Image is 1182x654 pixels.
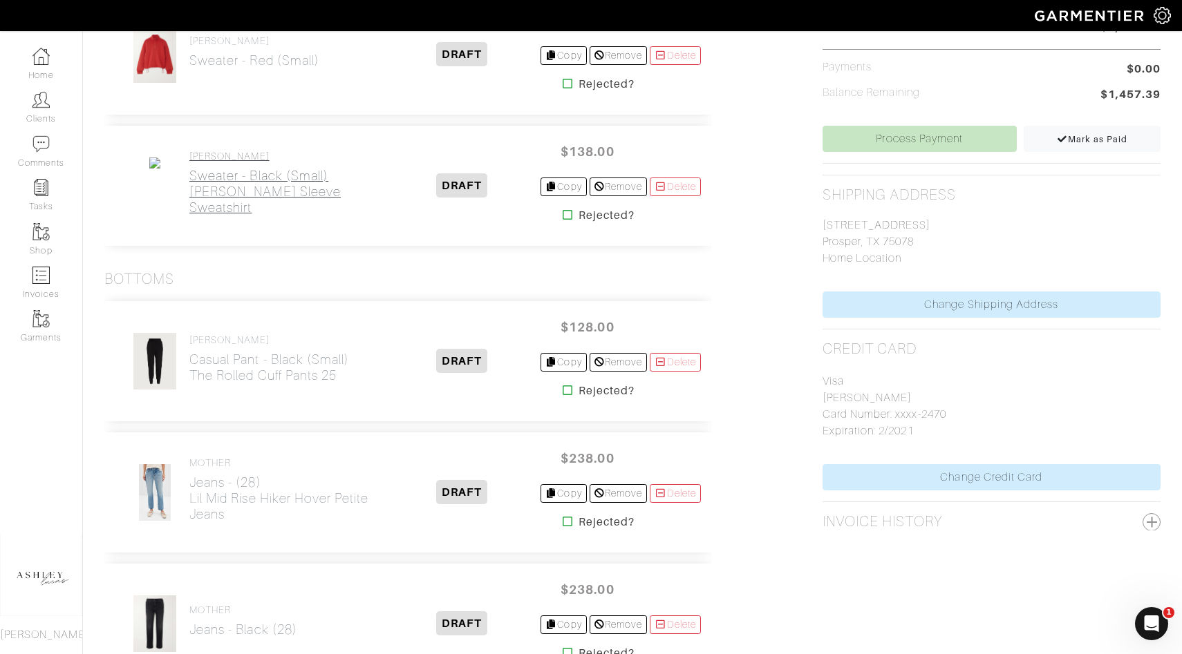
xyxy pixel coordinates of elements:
[590,177,647,196] a: Remove
[436,42,487,66] span: DRAFT
[189,35,319,68] a: [PERSON_NAME] Sweater - Red (small)
[1163,607,1174,618] span: 1
[189,52,319,68] h2: Sweater - Red (small)
[189,35,319,47] h4: [PERSON_NAME]
[541,484,587,503] a: Copy
[1100,86,1161,105] span: $1,457.39
[189,168,384,215] h2: Sweater - Black (Small) [PERSON_NAME] Sleeve Sweatshirt
[189,457,384,469] h4: MOTHER
[590,484,647,503] a: Remove
[823,291,1161,318] a: Change Shipping Address
[579,514,635,530] strong: Rejected?
[650,353,701,372] a: Delete
[541,46,587,65] a: Copy
[546,443,629,473] span: $238.00
[189,334,349,383] a: [PERSON_NAME] Casual Pant - Black (Small)The Rolled Cuff Pants 25
[590,46,647,65] a: Remove
[189,604,297,616] h4: MOTHER
[823,373,1161,439] p: Visa [PERSON_NAME] Card Number: xxxx-2470 Expiration: 2/2021
[823,86,921,99] h5: Balance Remaining
[650,615,701,634] a: Delete
[133,332,177,390] img: 6Nm6i6r8sU5X1gbkoU3EbsMe
[138,463,171,521] img: q2tGVArEe937atmaW31ULFTc
[579,207,635,224] strong: Rejected?
[133,595,176,653] img: pd4qshE5k1tahKfCGAjfPQhP
[133,26,176,84] img: TAxuGvDZvhwCT7YkWXct6LdB
[32,135,50,153] img: comment-icon-a0a6a9ef722e966f86d9cbdc48e553b5cf19dbc54f86b18d962a5391bc8f6eb6.png
[579,383,635,399] strong: Rejected?
[546,575,629,604] span: $238.00
[823,340,917,358] h2: Credit Card
[32,48,50,65] img: dashboard-icon-dbcd8f5a0b271acd01030246c82b418ddd0df26cd7fceb0bd07c9910d44c42f6.png
[149,157,161,215] img: X77KscRLgjnNbxNjXfxgonDu
[650,46,701,65] a: Delete
[1135,607,1168,640] iframe: Intercom live chat
[823,464,1161,490] a: Change Credit Card
[189,457,384,522] a: MOTHER Jeans - (28)Lil Mid Rise Hiker Hover Petite Jeans
[541,353,587,372] a: Copy
[32,223,50,240] img: garments-icon-b7da505a4dc4fd61783c78ac3ca0ef83fa9d6f193b1c9dc38574b1d14d53ca28.png
[823,186,957,204] h2: Shipping Address
[546,312,629,342] span: $128.00
[32,310,50,327] img: garments-icon-b7da505a4dc4fd61783c78ac3ca0ef83fa9d6f193b1c9dc38574b1d14d53ca28.png
[189,151,384,215] a: [PERSON_NAME] Sweater - Black (Small)[PERSON_NAME] Sleeve Sweatshirt
[436,349,487,373] span: DRAFT
[650,177,701,196] a: Delete
[823,61,872,74] h5: Payments
[436,173,487,198] span: DRAFT
[32,91,50,108] img: clients-icon-6bae9207a08558b7cb47a8932f037763ab4055f8c8b6bfacd5dc20c3e0201464.png
[590,615,647,634] a: Remove
[823,217,1161,267] p: [STREET_ADDRESS] Prosper, TX 75078 Home Location
[1024,126,1161,152] a: Mark as Paid
[104,271,174,288] h3: Bottoms
[32,179,50,196] img: reminder-icon-8004d30b9f0a5d33ae49ab947aed9ed385cf756f9e5892f1edd6e32f2345188e.png
[189,151,384,162] h4: [PERSON_NAME]
[546,137,629,166] span: $138.00
[650,484,701,503] a: Delete
[823,126,1017,152] a: Process Payment
[189,622,297,637] h2: Jeans - Black (28)
[1154,7,1171,24] img: gear-icon-white-bd11855cb880d31180b6d7d6211b90ccbf57a29d726f0c71d8c61bd08dd39cc2.png
[189,604,297,637] a: MOTHER Jeans - Black (28)
[579,76,635,93] strong: Rejected?
[1127,61,1161,77] span: $0.00
[1028,3,1154,28] img: garmentier-logo-header-white-b43fb05a5012e4ada735d5af1a66efaba907eab6374d6393d1fbf88cb4ef424d.png
[541,177,587,196] a: Copy
[590,353,647,372] a: Remove
[541,615,587,634] a: Copy
[823,513,943,530] h2: Invoice History
[189,334,349,346] h4: [PERSON_NAME]
[189,352,349,383] h2: Casual Pant - Black (Small) The Rolled Cuff Pants 25
[436,611,487,635] span: DRAFT
[436,480,487,504] span: DRAFT
[32,267,50,284] img: orders-icon-0abe47150d42831381b5fb84f609e132dff9fe21cb692f30cb5eec754e2cba89.png
[1057,134,1128,144] span: Mark as Paid
[189,474,384,522] h2: Jeans - (28) Lil Mid Rise Hiker Hover Petite Jeans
